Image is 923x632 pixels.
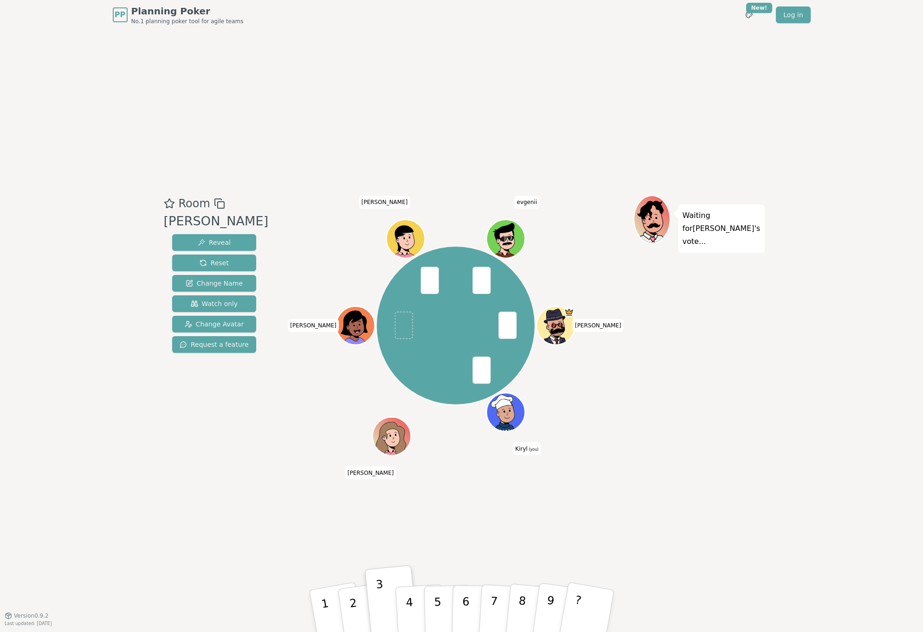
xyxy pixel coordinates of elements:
[375,578,387,628] p: 3
[179,195,210,212] span: Room
[185,319,244,329] span: Change Avatar
[200,258,229,268] span: Reset
[741,6,757,23] button: New!
[14,612,49,619] span: Version 0.9.2
[198,238,231,247] span: Reveal
[288,319,339,332] span: Click to change your name
[191,299,238,308] span: Watch only
[528,447,539,451] span: (you)
[488,394,524,430] button: Click to change your avatar
[5,612,49,619] button: Version0.9.2
[186,279,243,288] span: Change Name
[515,196,540,209] span: Click to change your name
[113,5,244,25] a: PPPlanning PokerNo.1 planning poker tool for agile teams
[5,621,52,626] span: Last updated: [DATE]
[164,212,269,231] div: [PERSON_NAME]
[172,336,256,353] button: Request a feature
[513,442,541,455] span: Click to change your name
[776,6,810,23] a: Log in
[164,195,175,212] button: Add as favourite
[131,5,244,18] span: Planning Poker
[115,9,125,20] span: PP
[172,255,256,271] button: Reset
[180,340,249,349] span: Request a feature
[172,316,256,332] button: Change Avatar
[131,18,244,25] span: No.1 planning poker tool for agile teams
[172,234,256,251] button: Reveal
[359,196,410,209] span: Click to change your name
[573,319,624,332] span: Click to change your name
[564,307,574,317] span: Sergey N is the host
[746,3,773,13] div: New!
[683,209,761,248] p: Waiting for [PERSON_NAME] 's vote...
[172,295,256,312] button: Watch only
[345,466,396,479] span: Click to change your name
[172,275,256,292] button: Change Name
